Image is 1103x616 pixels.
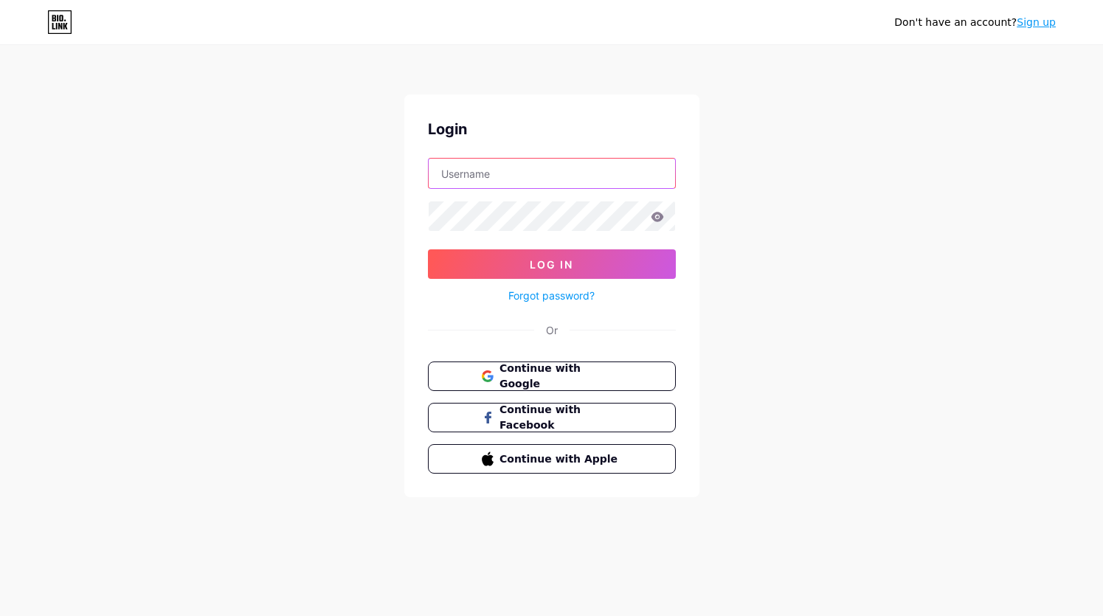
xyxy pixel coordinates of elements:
[429,159,675,188] input: Username
[546,322,558,338] div: Or
[894,15,1056,30] div: Don't have an account?
[508,288,595,303] a: Forgot password?
[428,249,676,279] button: Log In
[428,118,676,140] div: Login
[428,403,676,432] button: Continue with Facebook
[499,402,621,433] span: Continue with Facebook
[530,258,573,271] span: Log In
[1017,16,1056,28] a: Sign up
[428,361,676,391] button: Continue with Google
[499,361,621,392] span: Continue with Google
[428,444,676,474] button: Continue with Apple
[499,451,621,467] span: Continue with Apple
